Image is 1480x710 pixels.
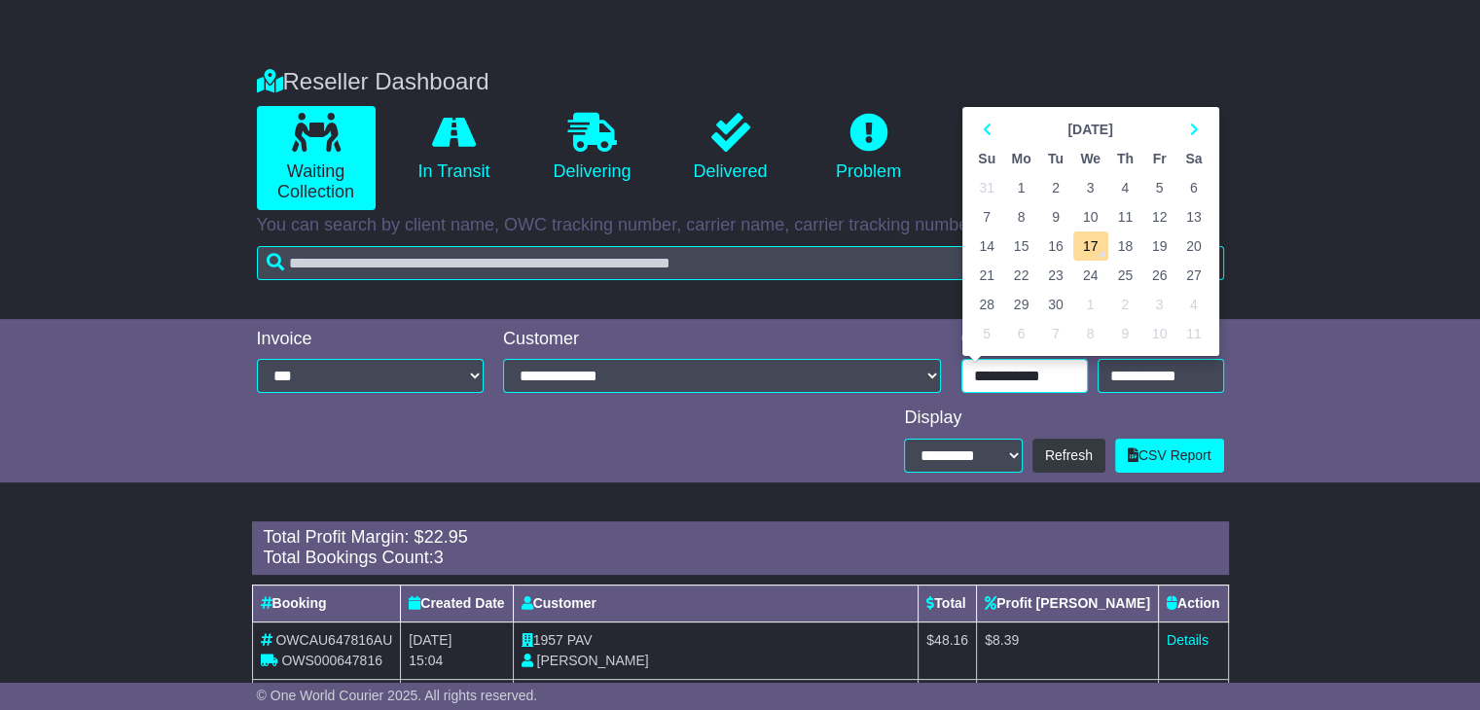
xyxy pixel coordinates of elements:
[1176,290,1210,319] td: 4
[970,231,1004,261] td: 14
[1038,231,1072,261] td: 16
[1142,231,1176,261] td: 19
[395,106,514,190] a: In Transit
[401,585,513,621] th: Created Date
[671,106,790,190] a: Delivered
[275,632,392,648] span: OWCAU647816AU
[934,632,968,648] span: 48.16
[1158,585,1228,621] th: Action
[257,215,1224,236] p: You can search by client name, OWC tracking number, carrier name, carrier tracking number or refe...
[1108,144,1142,173] th: Th
[1004,144,1039,173] th: Mo
[1167,632,1209,648] a: Details
[1032,439,1105,473] button: Refresh
[1142,144,1176,173] th: Fr
[1073,173,1108,202] td: 3
[1073,261,1108,290] td: 24
[1073,290,1108,319] td: 1
[409,653,443,668] span: 15:04
[513,585,919,621] th: Customer
[1004,115,1176,144] th: Select Month
[1073,144,1108,173] th: We
[281,653,382,668] span: OWS000647816
[1038,202,1072,231] td: 9
[1142,261,1176,290] td: 26
[919,621,977,679] td: $
[1142,202,1176,231] td: 12
[1108,290,1142,319] td: 2
[1004,173,1039,202] td: 1
[1176,261,1210,290] td: 27
[1176,173,1210,202] td: 6
[409,632,451,648] span: [DATE]
[970,290,1004,319] td: 28
[536,653,648,668] span: [PERSON_NAME]
[1038,290,1072,319] td: 30
[1038,261,1072,290] td: 23
[810,106,928,190] a: Problem
[919,585,977,621] th: Total
[1142,290,1176,319] td: 3
[257,106,376,210] a: Waiting Collection
[1176,202,1210,231] td: 13
[1108,231,1142,261] td: 18
[1004,290,1039,319] td: 29
[1073,202,1108,231] td: 10
[1038,144,1072,173] th: Tu
[948,106,1066,190] a: Unknown
[970,144,1004,173] th: Su
[1004,261,1039,290] td: 22
[252,585,401,621] th: Booking
[1004,231,1039,261] td: 15
[1142,319,1176,348] td: 10
[977,585,1159,621] th: Profit [PERSON_NAME]
[533,632,563,648] span: 1957
[1176,144,1210,173] th: Sa
[434,548,444,567] span: 3
[1038,319,1072,348] td: 7
[904,408,1223,429] div: Display
[977,621,1159,679] td: $
[1108,173,1142,202] td: 4
[1108,261,1142,290] td: 25
[567,632,593,648] span: PAV
[970,173,1004,202] td: 31
[1108,319,1142,348] td: 9
[1176,319,1210,348] td: 11
[970,202,1004,231] td: 7
[257,688,538,703] span: © One World Courier 2025. All rights reserved.
[1073,319,1108,348] td: 8
[503,329,942,350] div: Customer
[1038,173,1072,202] td: 2
[257,329,485,350] div: Invoice
[1073,231,1108,261] td: 17
[1176,231,1210,261] td: 20
[1004,319,1039,348] td: 6
[970,319,1004,348] td: 5
[970,261,1004,290] td: 21
[1004,202,1039,231] td: 8
[424,527,468,547] span: 22.95
[1115,439,1224,473] a: CSV Report
[993,632,1019,648] span: 8.39
[247,68,1234,96] div: Reseller Dashboard
[533,106,652,190] a: Delivering
[1108,202,1142,231] td: 11
[264,527,1217,549] div: Total Profit Margin: $
[264,548,1217,569] div: Total Bookings Count:
[1142,173,1176,202] td: 5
